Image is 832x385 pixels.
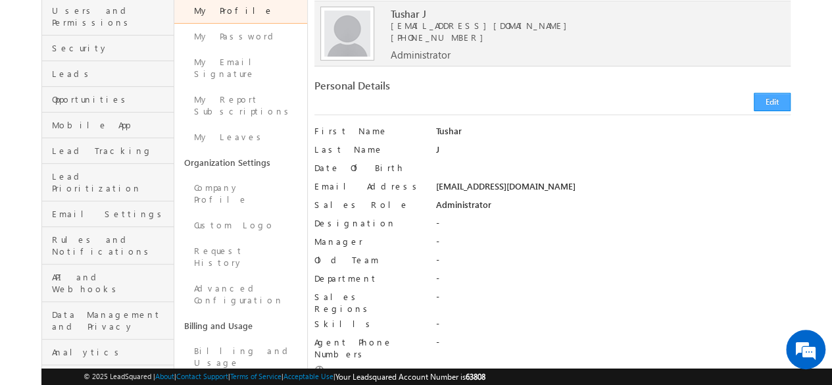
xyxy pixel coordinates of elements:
label: Skills [314,318,424,330]
span: 63808 [466,372,485,382]
div: - [436,254,791,272]
a: Analytics [42,340,174,365]
div: - [436,272,791,291]
a: Opportunities [42,87,174,113]
span: Mobile App [52,119,170,131]
span: Security [52,42,170,54]
a: Advanced Configuration [174,276,306,313]
a: Lead Prioritization [42,164,174,201]
a: Contact Support [176,372,228,380]
label: Sales Regions [314,291,424,315]
a: Rules and Notifications [42,227,174,265]
a: API and Webhooks [42,265,174,302]
label: Date Of Birth [314,162,424,174]
a: Terms of Service [230,372,281,380]
label: First Name [314,125,424,137]
label: Email Address [314,180,424,192]
div: - [436,236,791,254]
div: J [436,143,791,162]
span: Tushar J [391,8,771,20]
a: Mobile App [42,113,174,138]
div: - [436,291,791,309]
a: Leads [42,61,174,87]
div: - [436,336,791,355]
span: Lead Tracking [52,145,170,157]
a: Lead Tracking [42,138,174,164]
a: About [155,372,174,380]
a: Company Profile [174,175,306,213]
span: Analytics [52,346,170,358]
a: Organization Settings [174,150,306,175]
span: Leads [52,68,170,80]
div: - [436,318,791,336]
label: Manager [314,236,424,247]
span: Opportunities [52,93,170,105]
div: Administrator [436,199,791,217]
span: © 2025 LeadSquared | | | | | [84,371,485,383]
a: My Report Subscriptions [174,87,306,124]
span: Email Settings [52,208,170,220]
a: My Email Signature [174,49,306,87]
a: My Password [174,24,306,49]
label: Old Team [314,254,424,266]
a: Custom Logo [174,213,306,238]
span: Rules and Notifications [52,234,170,257]
button: Edit [754,93,791,111]
div: [EMAIL_ADDRESS][DOMAIN_NAME] [436,180,791,199]
span: [PHONE_NUMBER] [391,32,490,43]
div: - [436,217,791,236]
label: Sales Role [314,199,424,211]
a: My Leaves [174,124,306,150]
a: Acceptable Use [283,372,333,380]
span: Administrator [391,49,451,61]
div: Tushar [436,125,791,143]
span: Users and Permissions [52,5,170,28]
label: Agent Phone Numbers [314,336,424,360]
span: [EMAIL_ADDRESS][DOMAIN_NAME] [391,20,771,32]
label: Department [314,272,424,284]
span: Lead Prioritization [52,170,170,194]
a: Billing and Usage [174,313,306,338]
a: Billing and Usage [174,338,306,376]
span: Data Management and Privacy [52,309,170,332]
div: Personal Details [314,80,547,98]
label: Last Name [314,143,424,155]
span: API and Webhooks [52,271,170,295]
span: Your Leadsquared Account Number is [335,372,485,382]
label: Designation [314,217,424,229]
a: Email Settings [42,201,174,227]
a: Data Management and Privacy [42,302,174,340]
a: Request History [174,238,306,276]
a: Security [42,36,174,61]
